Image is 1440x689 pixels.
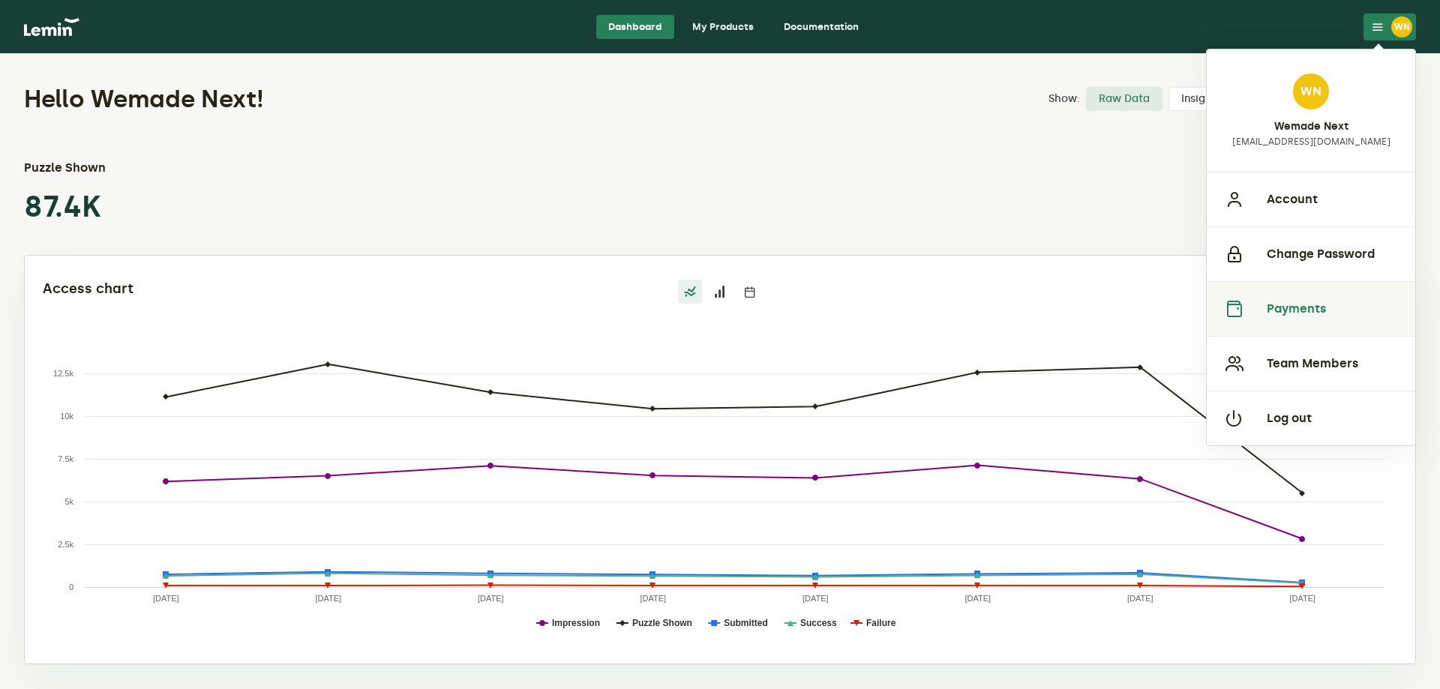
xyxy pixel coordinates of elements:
p: 87.4K [24,189,154,225]
h3: Puzzle Shown [24,159,154,177]
button: Payments [1207,281,1415,336]
h4: Wemade Next [1274,121,1348,133]
text: Impression [552,618,600,628]
div: WN [1293,73,1329,109]
a: Dashboard [596,15,674,39]
div: WN [1391,16,1412,37]
button: Team Members [1207,336,1415,391]
text: 7.5k [58,454,73,463]
button: WN [1363,13,1416,40]
text: Failure [866,618,896,628]
button: Change Password [1207,226,1415,281]
img: logo [24,18,79,36]
text: [DATE] [964,594,991,603]
text: 5k [64,497,73,506]
text: [DATE] [315,594,341,603]
label: Insights [1168,87,1234,111]
text: Success [800,618,837,628]
button: Log out [1207,391,1415,445]
text: [DATE] [802,594,829,603]
text: [DATE] [1127,594,1153,603]
button: Account [1207,172,1415,226]
label: Show: [1048,93,1080,105]
text: [DATE] [1289,594,1315,603]
text: [DATE] [478,594,504,603]
text: 10k [60,412,73,421]
text: [DATE] [640,594,666,603]
div: WN [1206,49,1416,446]
text: Submitted [724,618,768,628]
label: Raw Data [1086,87,1162,111]
p: [EMAIL_ADDRESS][DOMAIN_NAME] [1232,136,1390,148]
h2: Access chart [43,280,494,298]
text: Puzzle Shown [632,618,692,628]
a: My Products [680,15,766,39]
h1: Hello Wemade Next! [24,84,944,114]
text: 12.5k [53,369,73,378]
a: Documentation [772,15,871,39]
text: [DATE] [153,594,179,603]
text: 0 [69,583,73,592]
text: 2.5k [58,540,73,549]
